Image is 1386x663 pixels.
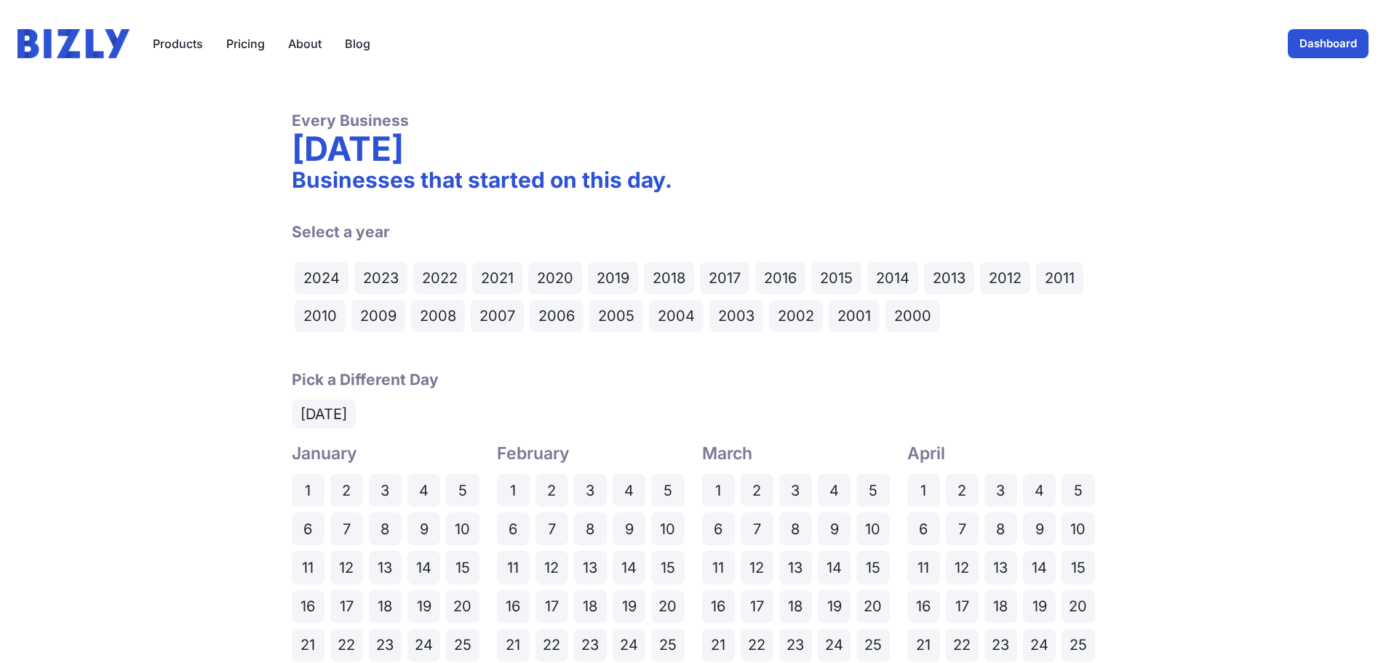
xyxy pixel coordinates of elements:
[330,629,363,662] a: 22
[702,474,735,507] a: 1
[907,442,1095,465] h2: April
[867,262,918,294] a: 2014
[446,629,479,662] a: 25
[779,551,812,584] a: 13
[946,474,979,507] a: 2
[292,474,324,507] a: 1
[885,300,940,332] a: 2000
[1023,512,1056,545] a: 9
[613,551,645,584] a: 14
[741,512,773,545] a: 7
[369,551,402,584] a: 13
[535,590,568,623] a: 17
[330,512,363,545] a: 7
[413,262,466,294] a: 2022
[497,590,530,623] a: 16
[702,512,735,545] a: 6
[1062,629,1094,662] a: 25
[613,512,645,545] a: 9
[818,590,851,623] a: 19
[651,551,684,584] a: 15
[446,474,479,507] a: 5
[369,590,402,623] a: 18
[574,551,607,584] a: 13
[984,590,1017,623] a: 18
[613,590,645,623] a: 19
[497,629,530,662] a: 21
[345,35,370,52] a: Blog
[924,262,974,294] a: 2013
[407,590,440,623] a: 19
[292,629,324,662] a: 21
[574,474,607,507] a: 3
[407,512,440,545] a: 9
[651,474,684,507] a: 5
[530,300,584,332] a: 2006
[644,262,694,294] a: 2018
[226,35,265,52] a: Pricing
[1036,262,1083,294] a: 2011
[497,474,530,507] a: 1
[856,551,889,584] a: 15
[779,629,812,662] a: 23
[700,262,749,294] a: 2017
[856,474,889,507] a: 5
[779,474,812,507] a: 3
[535,551,568,584] a: 12
[292,442,479,465] h2: January
[613,474,645,507] a: 4
[535,512,568,545] a: 7
[288,35,322,52] a: About
[1062,474,1094,507] a: 5
[741,590,773,623] a: 17
[295,262,349,294] a: 2024
[856,512,889,545] a: 10
[980,262,1030,294] a: 2012
[497,512,530,545] a: 6
[613,629,645,662] a: 24
[946,512,979,545] a: 7
[779,512,812,545] a: 8
[1062,551,1094,584] a: 15
[471,300,524,332] a: 2007
[292,205,1095,242] h2: Select a year
[292,590,324,623] a: 16
[369,629,402,662] a: 23
[411,300,465,332] a: 2008
[907,590,940,623] a: 16
[535,474,568,507] a: 2
[1062,512,1094,545] a: 10
[907,551,940,584] a: 11
[702,629,735,662] a: 21
[818,474,851,507] a: 4
[1288,29,1369,58] a: Dashboard
[907,629,940,662] a: 21
[528,262,582,294] a: 2020
[649,300,704,332] a: 2004
[589,300,643,332] a: 2005
[497,442,685,465] h2: February
[472,262,522,294] a: 2021
[446,512,479,545] a: 10
[741,474,773,507] a: 2
[907,474,940,507] a: 1
[811,262,861,294] a: 2015
[1023,590,1056,623] a: 19
[1023,629,1056,662] a: 24
[407,551,440,584] a: 14
[369,474,402,507] a: 3
[651,629,684,662] a: 25
[651,512,684,545] a: 10
[1023,474,1056,507] a: 4
[741,551,773,584] a: 12
[946,590,979,623] a: 17
[574,590,607,623] a: 18
[292,130,1095,167] div: [DATE]
[702,442,890,465] h2: March
[351,300,405,332] a: 2009
[295,300,346,332] a: 2010
[702,590,735,623] a: 16
[755,262,805,294] a: 2016
[330,590,363,623] a: 17
[856,590,889,623] a: 20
